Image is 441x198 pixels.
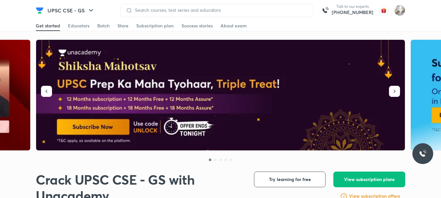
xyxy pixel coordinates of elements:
[181,21,213,31] a: Success stories
[254,172,326,187] button: Try learning for free
[419,150,427,158] img: ttu
[220,23,247,29] div: About exam
[132,8,308,13] input: Search courses, test series and educators
[333,172,405,187] button: View subscription plans
[36,7,44,14] img: Company Logo
[332,4,373,9] p: Talk to our experts
[220,21,247,31] a: About exam
[44,4,99,17] button: UPSC CSE - GS
[68,23,89,29] div: Educators
[117,23,128,29] div: Store
[269,176,311,183] span: Try learning for free
[319,4,332,17] img: call-us
[181,23,213,29] div: Success stories
[97,23,110,29] div: Batch
[332,9,373,16] a: [PHONE_NUMBER]
[36,21,60,31] a: Get started
[68,21,89,31] a: Educators
[36,23,60,29] div: Get started
[394,5,405,16] img: SAURABH KUTHYAL
[97,21,110,31] a: Batch
[117,21,128,31] a: Store
[136,23,174,29] div: Subscription plan
[136,21,174,31] a: Subscription plan
[379,5,389,16] img: avatar
[344,176,394,183] span: View subscription plans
